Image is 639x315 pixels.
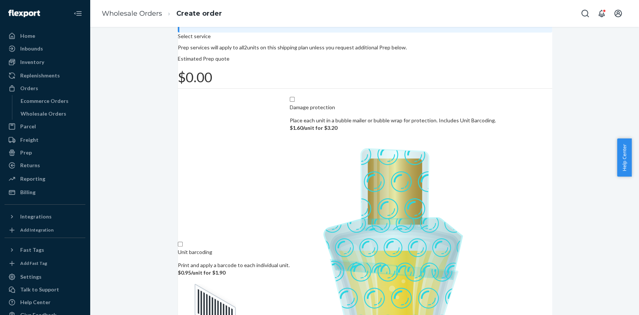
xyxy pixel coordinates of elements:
div: Talk to Support [20,286,59,293]
div: Settings [20,273,42,281]
div: Fast Tags [20,246,44,254]
p: $0.95/unit for $1.90 [178,269,290,276]
div: Inbounds [20,45,43,52]
a: Create order [176,9,222,18]
ol: breadcrumbs [96,3,228,25]
button: Fast Tags [4,244,85,256]
p: Unit barcoding [178,248,212,256]
a: Home [4,30,85,42]
div: Replenishments [20,72,60,79]
a: Add Fast Tag [4,259,85,268]
div: Add Fast Tag [20,260,47,266]
div: Integrations [20,213,52,220]
p: $1.60/unit for $3.20 [290,124,496,132]
a: Billing [4,186,85,198]
button: Open account menu [611,6,626,21]
a: Orders [4,82,85,94]
button: Close Navigation [70,6,85,21]
div: Billing [20,189,36,196]
a: Ecommerce Orders [17,95,86,107]
div: Returns [20,162,40,169]
img: Flexport logo [8,10,40,17]
a: Wholesale Orders [102,9,162,18]
a: Freight [4,134,85,146]
a: Replenishments [4,70,85,82]
a: Reporting [4,173,85,185]
div: Help Center [20,299,51,306]
div: Home [20,32,35,40]
a: Talk to Support [4,284,85,296]
div: Add Integration [20,227,54,233]
a: Add Integration [4,226,85,235]
h1: $0.00 [178,70,552,85]
div: Prep [20,149,32,156]
p: Damage protection [290,104,335,111]
button: Open notifications [594,6,609,21]
a: Inbounds [4,43,85,55]
a: Returns [4,159,85,171]
input: Damage protectionPlace each unit in a bubble mailer or bubble wrap for protection. Includes Unit ... [290,97,295,102]
a: Inventory [4,56,85,68]
a: Parcel [4,120,85,132]
div: Reporting [20,175,45,183]
button: Open Search Box [578,6,593,21]
div: Parcel [20,123,36,130]
input: Unit barcodingPrint and apply a barcode to each individual unit.$0.95/unit for $1.90 [178,242,183,247]
div: Ecommerce Orders [21,97,69,105]
div: Inventory [20,58,44,66]
p: Prep services will apply to all 2 units on this shipping plan unless you request additional Prep ... [178,44,552,51]
p: Print and apply a barcode to each individual unit. [178,262,290,269]
p: Estimated Prep quote [178,55,552,62]
div: Orders [20,85,38,92]
div: Freight [20,136,39,144]
button: Help Center [617,138,632,177]
a: Prep [4,147,85,159]
a: Settings [4,271,85,283]
a: Help Center [4,296,85,308]
div: Wholesale Orders [21,110,66,117]
p: Place each unit in a bubble mailer or bubble wrap for protection. Includes Unit Barcoding. [290,117,496,124]
a: Wholesale Orders [17,108,86,120]
button: Integrations [4,211,85,223]
p: Select service [178,33,552,40]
